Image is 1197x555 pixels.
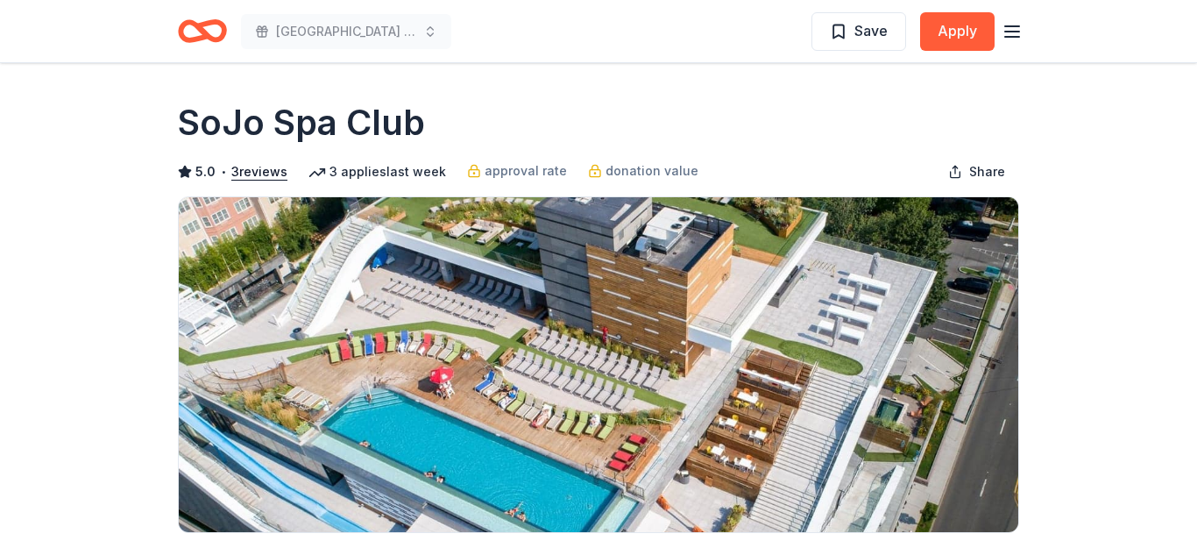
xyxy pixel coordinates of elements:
[178,98,425,147] h1: SoJo Spa Club
[179,197,1018,532] img: Image for SoJo Spa Club
[485,160,567,181] span: approval rate
[221,165,227,179] span: •
[934,154,1019,189] button: Share
[969,161,1005,182] span: Share
[178,11,227,52] a: Home
[811,12,906,51] button: Save
[195,161,216,182] span: 5.0
[308,161,446,182] div: 3 applies last week
[854,19,888,42] span: Save
[588,160,698,181] a: donation value
[241,14,451,49] button: [GEOGRAPHIC_DATA] Tricky Tray Fundraiser
[920,12,995,51] button: Apply
[606,160,698,181] span: donation value
[276,21,416,42] span: [GEOGRAPHIC_DATA] Tricky Tray Fundraiser
[467,160,567,181] a: approval rate
[231,161,287,182] button: 3reviews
